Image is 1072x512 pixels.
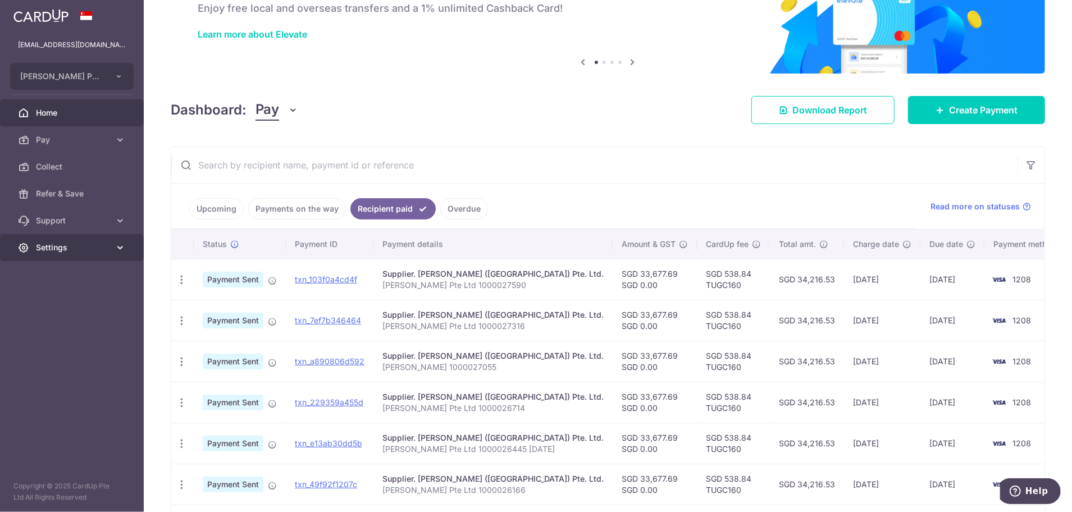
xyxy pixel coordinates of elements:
a: txn_e13ab30dd5b [295,438,362,448]
img: Bank Card [988,478,1010,491]
span: 1208 [1012,356,1031,366]
button: Pay [256,99,299,121]
td: [DATE] [844,341,920,382]
a: txn_7ef7b346464 [295,316,361,325]
div: Supplier. [PERSON_NAME] ([GEOGRAPHIC_DATA]) Pte. Ltd. [382,350,604,362]
th: Payment ID [286,230,373,259]
td: SGD 538.84 TUGC160 [697,341,770,382]
span: Due date [929,239,963,250]
div: Supplier. [PERSON_NAME] ([GEOGRAPHIC_DATA]) Pte. Ltd. [382,268,604,280]
a: Download Report [751,96,895,124]
div: Supplier. [PERSON_NAME] ([GEOGRAPHIC_DATA]) Pte. Ltd. [382,473,604,484]
td: [DATE] [920,259,984,300]
p: [PERSON_NAME] Pte Ltd 1000027316 [382,321,604,332]
h6: Enjoy free local and overseas transfers and a 1% unlimited Cashback Card! [198,2,1018,15]
img: Bank Card [988,314,1010,327]
td: [DATE] [844,259,920,300]
td: [DATE] [920,423,984,464]
span: Amount & GST [622,239,676,250]
span: 1208 [1012,316,1031,325]
p: [PERSON_NAME] Pte Ltd 1000026166 [382,484,604,496]
td: SGD 34,216.53 [770,423,844,464]
p: [EMAIL_ADDRESS][DOMAIN_NAME] [18,39,126,51]
div: Supplier. [PERSON_NAME] ([GEOGRAPHIC_DATA]) Pte. Ltd. [382,309,604,321]
td: [DATE] [920,300,984,341]
td: SGD 33,677.69 SGD 0.00 [613,423,697,464]
span: Read more on statuses [930,201,1020,212]
td: SGD 538.84 TUGC160 [697,382,770,423]
span: Settings [36,242,110,253]
td: SGD 538.84 TUGC160 [697,259,770,300]
td: SGD 33,677.69 SGD 0.00 [613,300,697,341]
div: Supplier. [PERSON_NAME] ([GEOGRAPHIC_DATA]) Pte. Ltd. [382,432,604,444]
a: Payments on the way [248,198,346,220]
span: 1208 [1012,275,1031,284]
span: Payment Sent [203,477,263,492]
span: Payment Sent [203,272,263,287]
th: Payment details [373,230,613,259]
span: CardUp fee [706,239,749,250]
td: SGD 538.84 TUGC160 [697,464,770,505]
a: txn_49f92f1207c [295,479,357,489]
th: Payment method [984,230,1070,259]
td: [DATE] [920,464,984,505]
img: Bank Card [988,396,1010,409]
img: Bank Card [988,273,1010,286]
td: [DATE] [844,464,920,505]
td: SGD 33,677.69 SGD 0.00 [613,464,697,505]
td: [DATE] [920,341,984,382]
td: [DATE] [844,300,920,341]
td: SGD 34,216.53 [770,464,844,505]
span: Payment Sent [203,395,263,410]
span: Payment Sent [203,313,263,328]
td: [DATE] [920,382,984,423]
span: Create Payment [949,103,1018,117]
a: Upcoming [189,198,244,220]
td: [DATE] [844,382,920,423]
td: SGD 34,216.53 [770,300,844,341]
td: SGD 34,216.53 [770,259,844,300]
h4: Dashboard: [171,100,247,120]
a: Recipient paid [350,198,436,220]
iframe: Opens a widget where you can find more information [1000,478,1061,506]
p: [PERSON_NAME] Pte Ltd 1000027590 [382,280,604,291]
span: Payment Sent [203,436,263,451]
img: Bank Card [988,437,1010,450]
a: Overdue [440,198,488,220]
td: SGD 538.84 TUGC160 [697,423,770,464]
input: Search by recipient name, payment id or reference [171,147,1018,183]
td: SGD 34,216.53 [770,341,844,382]
img: CardUp [13,9,69,22]
span: Pay [256,99,279,121]
td: SGD 33,677.69 SGD 0.00 [613,341,697,382]
span: 1208 [1012,438,1031,448]
span: Status [203,239,227,250]
span: Pay [36,134,110,145]
a: Learn more about Elevate [198,29,307,40]
a: txn_229359a455d [295,397,363,407]
td: SGD 538.84 TUGC160 [697,300,770,341]
img: Bank Card [988,355,1010,368]
span: Support [36,215,110,226]
td: SGD 33,677.69 SGD 0.00 [613,382,697,423]
td: SGD 34,216.53 [770,382,844,423]
a: Create Payment [908,96,1045,124]
span: Home [36,107,110,118]
button: [PERSON_NAME] PTE. LTD. [10,63,134,90]
p: [PERSON_NAME] Pte Ltd 1000026445 [DATE] [382,444,604,455]
span: Charge date [853,239,899,250]
td: SGD 33,677.69 SGD 0.00 [613,259,697,300]
span: Payment Sent [203,354,263,369]
span: Total amt. [779,239,816,250]
p: [PERSON_NAME] Pte Ltd 1000026714 [382,403,604,414]
td: [DATE] [844,423,920,464]
div: Supplier. [PERSON_NAME] ([GEOGRAPHIC_DATA]) Pte. Ltd. [382,391,604,403]
span: 1208 [1012,397,1031,407]
span: Refer & Save [36,188,110,199]
a: Read more on statuses [930,201,1031,212]
span: [PERSON_NAME] PTE. LTD. [20,71,103,82]
a: txn_103f0a4cd4f [295,275,357,284]
span: Collect [36,161,110,172]
p: [PERSON_NAME] 1000027055 [382,362,604,373]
